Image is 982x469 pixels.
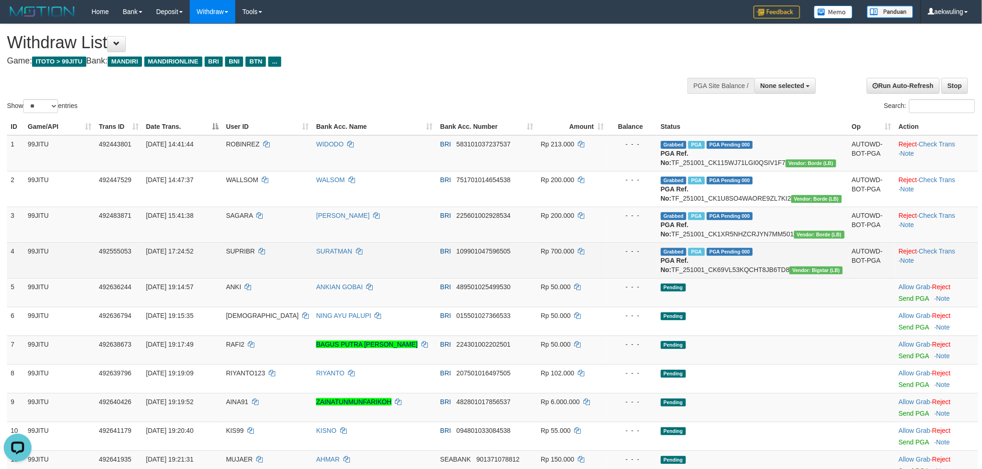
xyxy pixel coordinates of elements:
[541,247,574,255] span: Rp 700.000
[99,398,131,406] span: 492640426
[932,398,951,406] a: Reject
[789,266,843,274] span: Vendor URL: https://dashboard.q2checkout.com/secure
[226,283,241,291] span: ANKI
[440,140,451,148] span: BRI
[99,312,131,319] span: 492636794
[688,212,704,220] span: Marked by aekjaguar
[7,336,24,364] td: 7
[541,312,571,319] span: Rp 50.000
[612,426,653,435] div: - - -
[937,381,950,388] a: Note
[4,4,32,32] button: Open LiveChat chat widget
[661,150,689,166] b: PGA Ref. No:
[755,78,816,94] button: None selected
[899,398,930,406] a: Allow Grab
[541,140,574,148] span: Rp 213.000
[24,242,95,278] td: 99JITU
[657,135,848,171] td: TF_251001_CK115WJ71LGI0QSIV1F7
[226,427,244,434] span: KIS99
[457,369,511,377] span: Copy 207501016497505 to clipboard
[919,247,956,255] a: Check Trans
[937,323,950,331] a: Note
[316,140,343,148] a: WIDODO
[661,212,687,220] span: Grabbed
[440,456,471,463] span: SEABANK
[99,456,131,463] span: 492641935
[848,171,895,207] td: AUTOWD-BOT-PGA
[848,118,895,135] th: Op: activate to sort column ascending
[899,352,929,360] a: Send PGA
[440,398,451,406] span: BRI
[316,427,336,434] a: KISNO
[7,393,24,422] td: 9
[707,212,753,220] span: PGA Pending
[99,427,131,434] span: 492641179
[867,78,940,94] a: Run Auto-Refresh
[537,118,607,135] th: Amount: activate to sort column ascending
[661,427,686,435] span: Pending
[95,118,142,135] th: Trans ID: activate to sort column ascending
[437,118,537,135] th: Bank Acc. Number: activate to sort column ascending
[222,118,312,135] th: User ID: activate to sort column ascending
[688,141,704,149] span: Marked by aekjaguar
[316,247,352,255] a: SURATMAN
[226,369,265,377] span: RIYANTO123
[24,171,95,207] td: 99JITU
[316,176,345,184] a: WALSOM
[7,33,646,52] h1: Withdraw List
[942,78,968,94] a: Stop
[657,171,848,207] td: TF_251001_CK1U8SO4WAORE9ZL7KI2
[899,410,929,417] a: Send PGA
[612,368,653,378] div: - - -
[899,369,930,377] a: Allow Grab
[661,341,686,349] span: Pending
[791,195,842,203] span: Vendor URL: https://dashboard.q2checkout.com/secure
[932,341,951,348] a: Reject
[899,140,917,148] a: Reject
[205,57,223,67] span: BRI
[316,283,362,291] a: ANKIAN GOBAI
[146,312,194,319] span: [DATE] 19:15:35
[895,118,978,135] th: Action
[24,118,95,135] th: Game/API: activate to sort column ascending
[440,427,451,434] span: BRI
[612,397,653,406] div: - - -
[99,341,131,348] span: 492638673
[146,456,194,463] span: [DATE] 19:21:31
[899,381,929,388] a: Send PGA
[541,283,571,291] span: Rp 50.000
[687,78,754,94] div: PGA Site Balance /
[707,177,753,184] span: PGA Pending
[7,57,646,66] h4: Game: Bank:
[899,283,932,291] span: ·
[146,212,194,219] span: [DATE] 15:41:38
[144,57,202,67] span: MANDIRIONLINE
[7,242,24,278] td: 4
[457,283,511,291] span: Copy 489501025499530 to clipboard
[440,176,451,184] span: BRI
[661,141,687,149] span: Grabbed
[661,185,689,202] b: PGA Ref. No:
[225,57,243,67] span: BNI
[146,247,194,255] span: [DATE] 17:24:52
[226,456,253,463] span: MUJAER
[476,456,519,463] span: Copy 901371078812 to clipboard
[932,427,951,434] a: Reject
[895,393,978,422] td: ·
[226,176,258,184] span: WALLSOM
[457,341,511,348] span: Copy 224301002202501 to clipboard
[794,231,845,239] span: Vendor URL: https://dashboard.q2checkout.com/secure
[612,247,653,256] div: - - -
[24,393,95,422] td: 99JITU
[457,247,511,255] span: Copy 109901047596505 to clipboard
[899,323,929,331] a: Send PGA
[899,398,932,406] span: ·
[108,57,142,67] span: MANDIRI
[937,352,950,360] a: Note
[146,427,194,434] span: [DATE] 19:20:40
[932,456,951,463] a: Reject
[612,175,653,184] div: - - -
[937,438,950,446] a: Note
[899,456,930,463] a: Allow Grab
[7,171,24,207] td: 2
